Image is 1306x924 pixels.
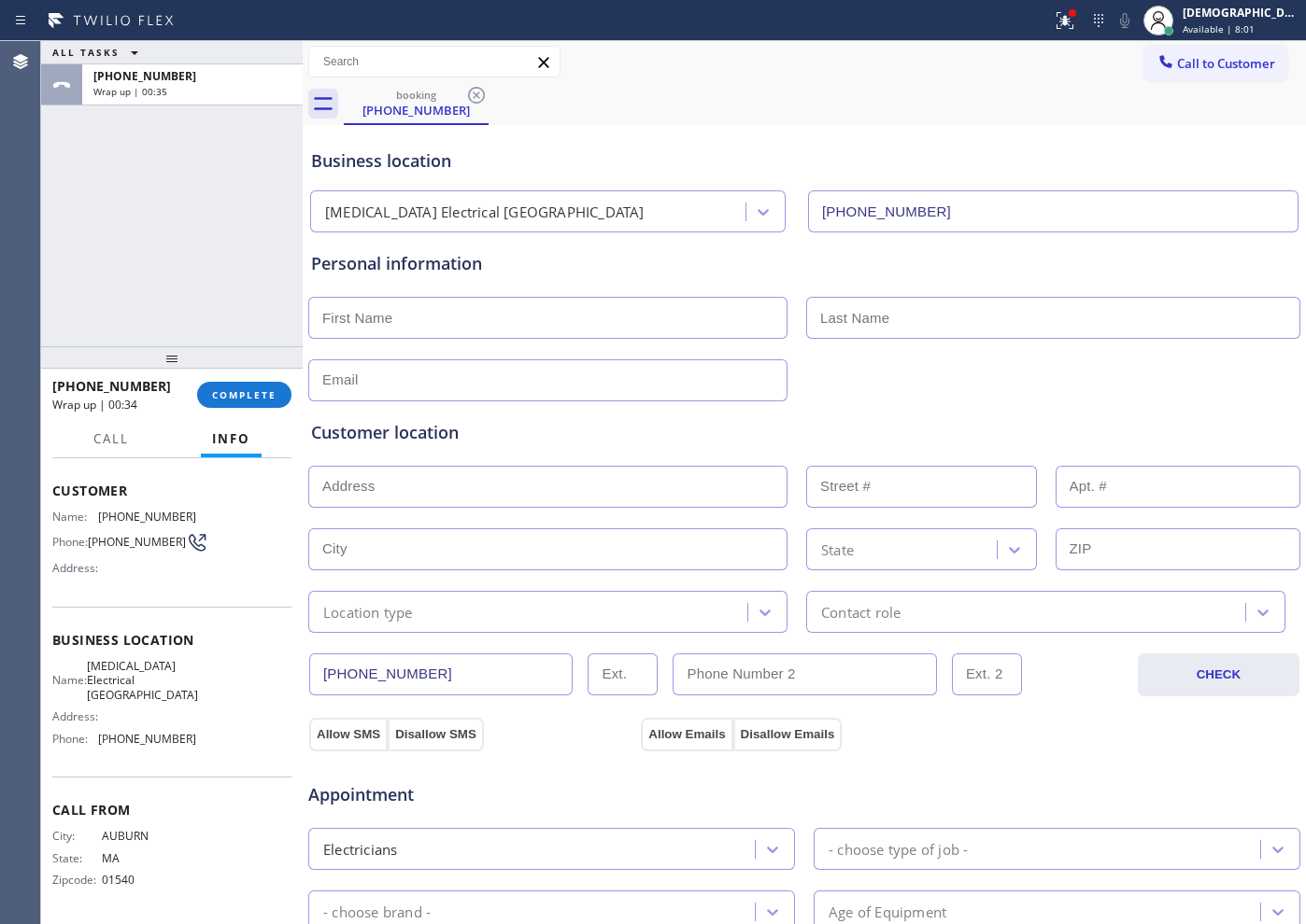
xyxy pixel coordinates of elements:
[641,718,732,751] button: Allow Emails
[323,601,413,623] div: Location type
[52,397,137,413] span: Wrap up | 00:34
[311,420,1298,445] div: Customer location
[309,47,560,77] input: Search
[52,510,98,524] span: Name:
[829,901,946,922] div: Age of Equipment
[308,466,788,508] input: Address
[52,851,102,865] span: State:
[52,801,291,819] span: Call From
[52,873,102,887] span: Zipcode:
[325,202,645,223] div: [MEDICAL_DATA] Electrical [GEOGRAPHIC_DATA]
[87,659,198,702] span: [MEDICAL_DATA] Electrical [GEOGRAPHIC_DATA]
[346,83,487,123] div: (508) 864-7686
[323,901,431,922] div: - choose brand -
[52,829,102,843] span: City:
[308,528,788,570] input: City
[311,251,1298,276] div: Personal information
[388,718,484,751] button: Disallow SMS
[588,653,658,695] input: Ext.
[52,535,88,549] span: Phone:
[1056,528,1301,570] input: ZIP
[1183,5,1300,21] div: [DEMOGRAPHIC_DATA][PERSON_NAME]
[323,838,397,860] div: Electricians
[311,148,1298,174] div: Business location
[93,68,196,84] span: [PHONE_NUMBER]
[952,653,1022,695] input: Ext. 2
[1177,55,1275,72] span: Call to Customer
[52,561,102,575] span: Address:
[98,732,196,746] span: [PHONE_NUMBER]
[821,539,854,560] div: State
[821,601,901,623] div: Contact role
[346,102,487,119] div: [PHONE_NUMBER]
[308,359,788,401] input: Email
[829,838,968,860] div: - choose type of job -
[52,631,291,649] span: Business location
[212,388,277,401] span: COMPLETE
[201,421,262,457] button: Info
[102,851,195,865] span: MA
[52,673,87,687] span: Name:
[1138,653,1299,696] button: CHECK
[309,718,388,751] button: Allow SMS
[1056,466,1301,508] input: Apt. #
[212,430,250,447] span: Info
[41,41,157,63] button: ALL TASKS
[102,829,195,843] span: AUBURN
[88,535,186,549] span: [PHONE_NUMBER]
[1183,22,1255,35] span: Available | 8:01
[197,382,291,408] button: COMPLETE
[806,466,1037,508] input: Street #
[52,377,171,395] span: [PHONE_NUMBER]
[673,653,936,695] input: Phone Number 2
[308,782,636,807] span: Appointment
[308,297,788,339] input: First Name
[808,190,1299,232] input: Phone Number
[309,653,573,695] input: Phone Number
[1144,46,1287,81] button: Call to Customer
[102,873,195,887] span: 01540
[52,46,120,59] span: ALL TASKS
[1112,7,1138,34] button: Mute
[806,297,1300,339] input: Last Name
[82,421,140,457] button: Call
[733,718,843,751] button: Disallow Emails
[98,510,196,524] span: [PHONE_NUMBER]
[93,85,167,98] span: Wrap up | 00:35
[52,709,102,723] span: Address:
[52,732,98,746] span: Phone:
[52,482,291,499] span: Customer
[346,88,487,102] div: booking
[93,430,129,447] span: Call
